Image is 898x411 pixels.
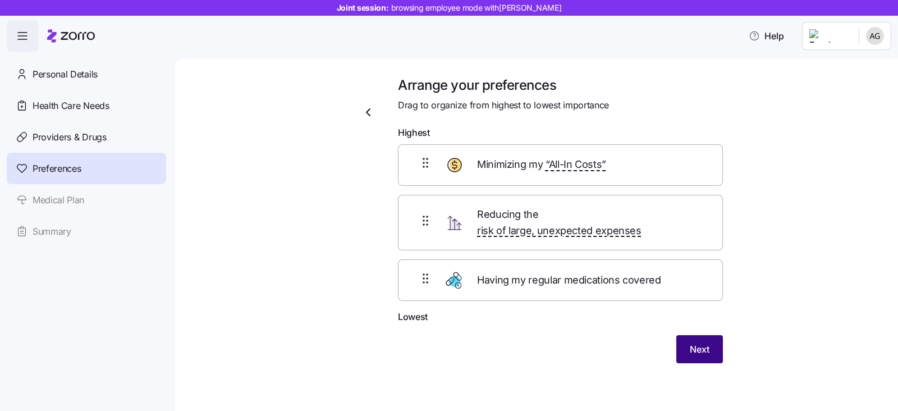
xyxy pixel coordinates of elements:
span: Health Care Needs [33,99,109,113]
span: Joint session: [337,2,562,13]
img: 46ab7e6381c31a334c9fe1740844287f [866,27,884,45]
div: Reducing the risk of large, unexpected expenses [398,195,723,251]
h1: Arrange your preferences [398,76,723,94]
button: Next [676,335,723,363]
div: Having my regular medications covered [398,259,723,301]
span: Highest [398,126,430,140]
span: risk of large, unexpected expenses [477,223,642,239]
span: Drag to organize from highest to lowest importance [398,98,609,112]
span: Help [749,29,784,43]
span: Preferences [33,162,81,176]
a: Health Care Needs [7,90,166,121]
span: Minimizing my [477,157,606,173]
span: Personal Details [33,67,98,81]
span: Having my regular medications covered [477,272,663,289]
span: browsing employee mode with [PERSON_NAME] [391,2,562,13]
div: Minimizing my “All-In Costs” [398,144,723,186]
span: Lowest [398,310,428,324]
span: Next [690,342,709,356]
span: “All-In Costs” [546,157,606,173]
a: Preferences [7,153,166,184]
button: Help [740,25,793,47]
span: Reducing the [477,207,702,239]
img: Employer logo [809,29,850,43]
a: Providers & Drugs [7,121,166,153]
a: Personal Details [7,58,166,90]
span: Providers & Drugs [33,130,107,144]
